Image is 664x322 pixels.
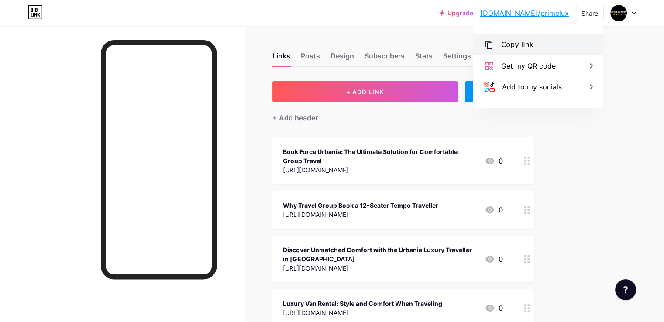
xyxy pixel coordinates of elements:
div: Subscribers [365,51,405,66]
a: Upgrade [440,10,473,17]
div: Posts [301,51,320,66]
div: Links [272,51,290,66]
div: Why Travel Group Book a 12-Seater Tempo Traveller [283,201,438,210]
div: + Add header [272,113,318,123]
div: Stats [415,51,433,66]
div: Design [330,51,354,66]
div: Get my QR code [501,61,556,71]
div: [URL][DOMAIN_NAME] [283,308,442,317]
div: 0 [485,254,503,264]
div: Book Force Urbania: The Ultimate Solution for Comfortable Group Travel [283,147,478,165]
div: [URL][DOMAIN_NAME] [283,264,478,273]
div: [URL][DOMAIN_NAME] [283,210,438,219]
span: + ADD LINK [346,88,384,96]
button: + ADD LINK [272,81,458,102]
div: Settings [443,51,471,66]
div: Share [581,9,598,18]
a: [DOMAIN_NAME]/primelux [480,8,569,18]
div: Discover Unmatched Comfort with the Urbania Luxury Traveller in [GEOGRAPHIC_DATA] [283,245,478,264]
div: Luxury Van Rental: Style and Comfort When Traveling [283,299,442,308]
img: Prime Luxury Travels [610,5,627,21]
div: [URL][DOMAIN_NAME] [283,165,478,175]
div: Add to my socials [502,82,562,92]
div: + ADD EMBED [465,81,534,102]
div: 0 [485,205,503,215]
div: 0 [485,156,503,166]
div: 0 [485,303,503,313]
div: Copy link [501,40,533,50]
